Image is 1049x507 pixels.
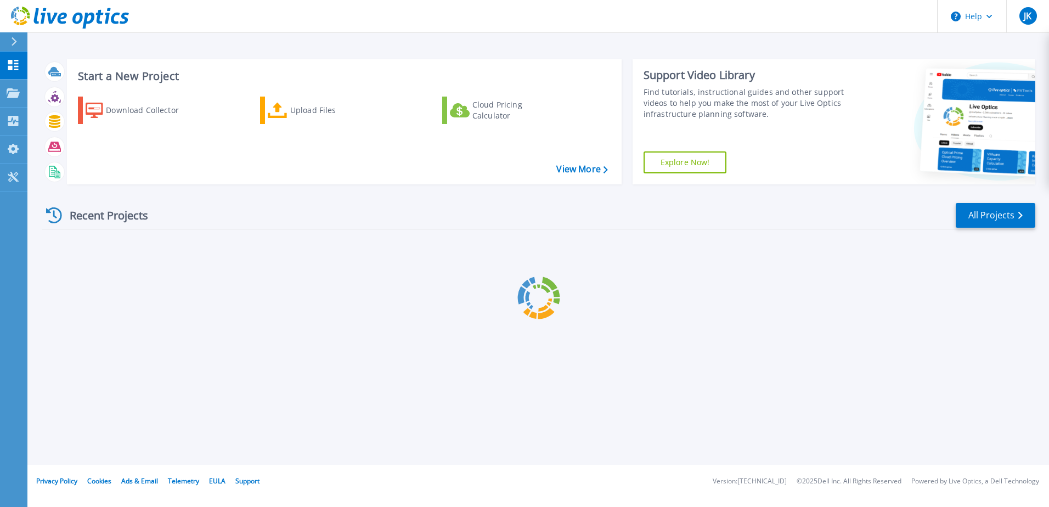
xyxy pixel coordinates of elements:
a: Privacy Policy [36,476,77,486]
div: Download Collector [106,99,194,121]
li: © 2025 Dell Inc. All Rights Reserved [797,478,901,485]
a: Cookies [87,476,111,486]
a: Download Collector [78,97,200,124]
a: Ads & Email [121,476,158,486]
li: Version: [TECHNICAL_ID] [713,478,787,485]
div: Cloud Pricing Calculator [472,99,560,121]
div: Upload Files [290,99,378,121]
a: EULA [209,476,225,486]
li: Powered by Live Optics, a Dell Technology [911,478,1039,485]
a: Upload Files [260,97,382,124]
div: Recent Projects [42,202,163,229]
a: Cloud Pricing Calculator [442,97,565,124]
a: Telemetry [168,476,199,486]
a: Explore Now! [644,151,727,173]
div: Find tutorials, instructional guides and other support videos to help you make the most of your L... [644,87,849,120]
a: All Projects [956,203,1035,228]
a: Support [235,476,260,486]
div: Support Video Library [644,68,849,82]
h3: Start a New Project [78,70,607,82]
a: View More [556,164,607,174]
